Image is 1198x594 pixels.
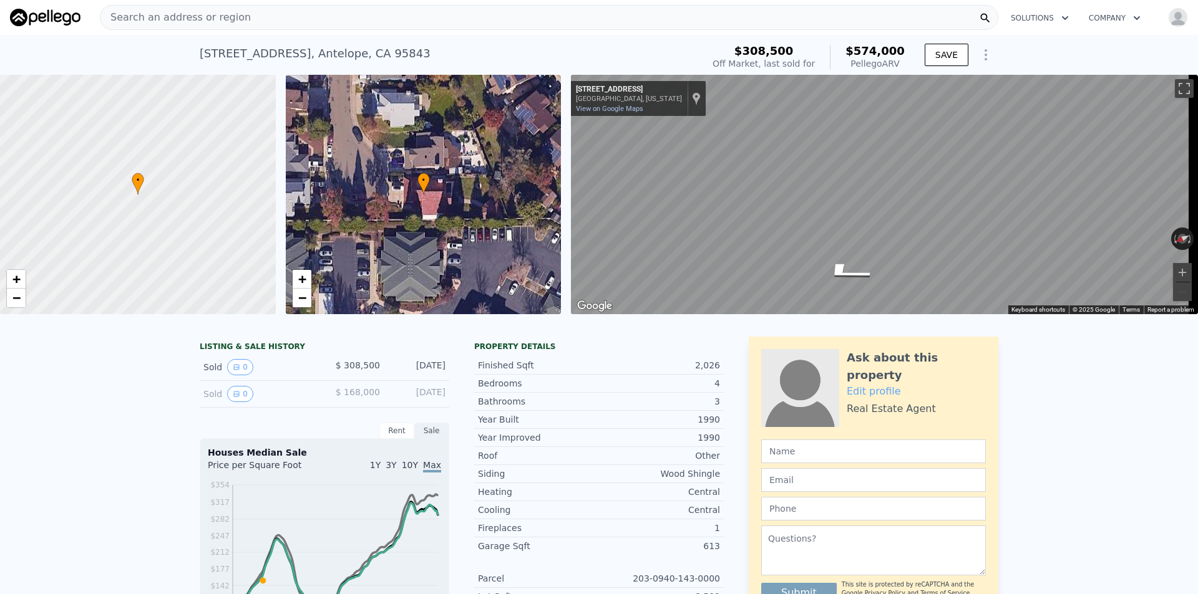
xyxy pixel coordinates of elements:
img: avatar [1168,7,1188,27]
a: Terms (opens in new tab) [1123,306,1140,313]
img: Google [574,298,615,314]
div: Roof [478,449,599,462]
div: Finished Sqft [478,359,599,371]
a: Show location on map [692,92,701,105]
div: Other [599,449,720,462]
div: Central [599,504,720,516]
div: Rent [379,423,414,439]
button: Reset the view [1171,230,1195,248]
div: Parcel [478,572,599,585]
a: Zoom out [293,289,311,307]
div: LISTING & SALE HISTORY [200,342,449,354]
a: Edit profile [847,385,901,397]
a: Open this area in Google Maps (opens a new window) [574,298,615,314]
div: 1990 [599,413,720,426]
div: Pellego ARV [845,57,905,70]
span: + [298,271,306,287]
div: Year Built [478,413,599,426]
div: 613 [599,540,720,552]
button: Zoom in [1173,263,1192,282]
div: Siding [478,467,599,480]
div: • [132,173,144,194]
button: SAVE [925,44,968,66]
div: Wood Shingle [599,467,720,480]
button: Keyboard shortcuts [1011,305,1065,314]
div: Cooling [478,504,599,516]
div: [DATE] [390,359,446,375]
tspan: $282 [210,515,230,524]
div: Sold [203,386,314,402]
a: Zoom out [7,289,26,307]
img: Pellego [10,9,80,26]
tspan: $212 [210,548,230,557]
div: 1 [599,522,720,534]
div: • [417,173,430,194]
div: [GEOGRAPHIC_DATA], [US_STATE] [576,95,682,103]
input: Email [761,468,986,492]
div: [STREET_ADDRESS] [576,85,682,95]
div: Sale [414,423,449,439]
div: Off Market, last sold for [713,57,815,70]
div: [STREET_ADDRESS] , Antelope , CA 95843 [200,45,431,62]
span: − [298,290,306,305]
div: Garage Sqft [478,540,599,552]
div: Street View [571,75,1198,314]
input: Phone [761,497,986,520]
div: Bedrooms [478,377,599,390]
button: Show Options [973,42,998,67]
span: + [12,271,21,287]
div: Year Improved [478,431,599,444]
button: Toggle fullscreen view [1175,79,1194,98]
div: Real Estate Agent [847,401,936,416]
div: 1990 [599,431,720,444]
div: Sold [203,359,314,375]
span: • [132,175,144,186]
div: 4 [599,377,720,390]
a: Report a problem [1147,306,1194,313]
div: Fireplaces [478,522,599,534]
span: Search an address or region [100,10,251,25]
a: View on Google Maps [576,105,643,113]
span: • [417,175,430,186]
tspan: $247 [210,532,230,540]
tspan: $354 [210,481,230,489]
span: $ 308,500 [336,360,380,370]
tspan: $142 [210,582,230,590]
span: − [12,290,21,305]
div: Central [599,486,720,498]
a: Zoom in [293,270,311,289]
div: Houses Median Sale [208,446,441,459]
span: Max [423,460,441,472]
button: Zoom out [1173,282,1192,301]
div: 203-0940-143-0000 [599,572,720,585]
div: [DATE] [390,386,446,402]
button: View historical data [227,359,253,375]
tspan: $317 [210,498,230,507]
button: Rotate counterclockwise [1171,228,1178,250]
span: $308,500 [734,44,794,57]
div: 2,026 [599,359,720,371]
div: Bathrooms [478,395,599,408]
div: Heating [478,486,599,498]
span: 1Y [370,460,381,470]
div: Map [571,75,1198,314]
div: Ask about this property [847,349,986,384]
button: Rotate clockwise [1187,228,1194,250]
span: $574,000 [845,44,905,57]
span: 3Y [386,460,396,470]
a: Zoom in [7,270,26,289]
path: Go North, Cool Water Ct [800,257,892,287]
button: Company [1079,7,1151,29]
span: © 2025 Google [1073,306,1115,313]
tspan: $177 [210,565,230,573]
div: Property details [474,342,724,352]
button: View historical data [227,386,253,402]
span: $ 168,000 [336,387,380,397]
div: Price per Square Foot [208,459,324,479]
div: 3 [599,395,720,408]
span: 10Y [402,460,418,470]
input: Name [761,439,986,463]
button: Solutions [1001,7,1079,29]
